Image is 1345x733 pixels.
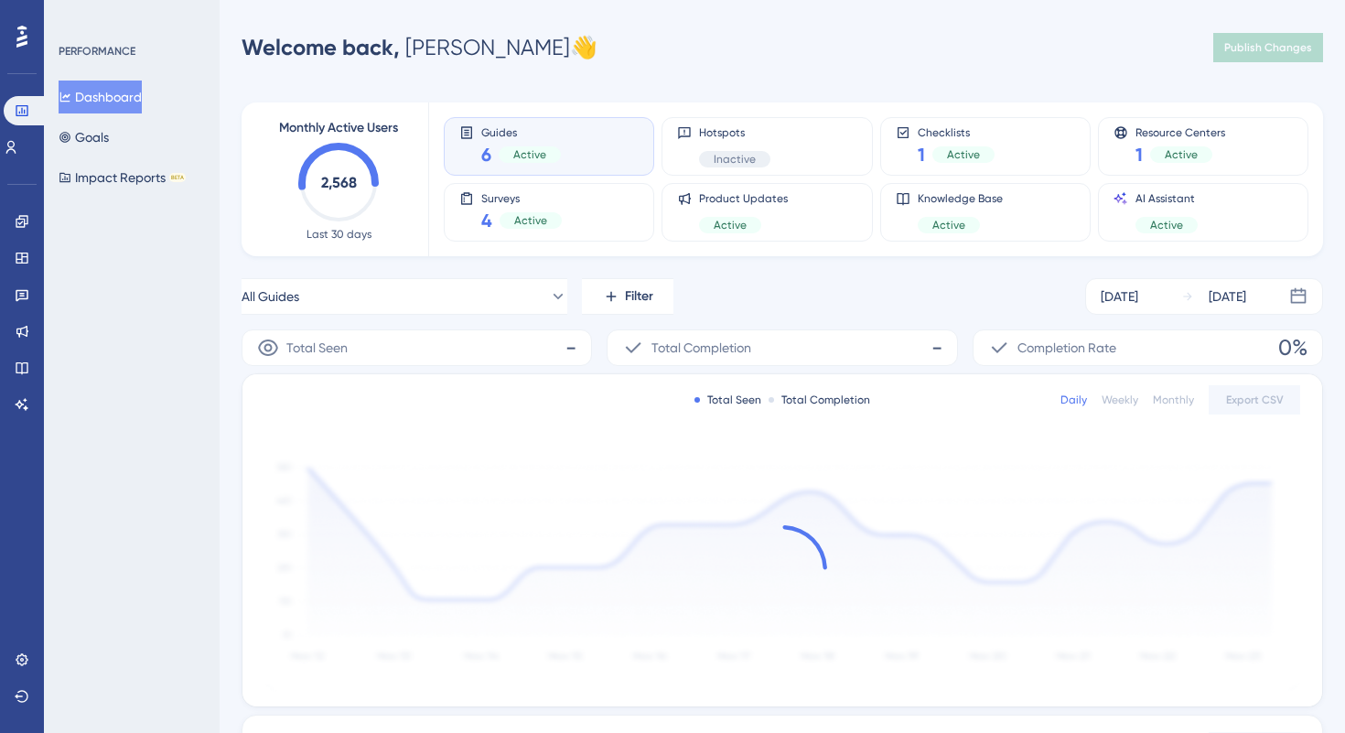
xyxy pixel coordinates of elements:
[1060,393,1087,407] div: Daily
[694,393,761,407] div: Total Seen
[1224,40,1312,55] span: Publish Changes
[947,147,980,162] span: Active
[59,81,142,113] button: Dashboard
[918,191,1003,206] span: Knowledge Base
[1209,286,1246,307] div: [DATE]
[279,117,398,139] span: Monthly Active Users
[1209,385,1300,415] button: Export CSV
[513,147,546,162] span: Active
[481,191,562,204] span: Surveys
[59,161,186,194] button: Impact ReportsBETA
[242,33,597,62] div: [PERSON_NAME] 👋
[481,208,492,233] span: 4
[59,44,135,59] div: PERFORMANCE
[514,213,547,228] span: Active
[481,142,491,167] span: 6
[59,121,109,154] button: Goals
[625,286,653,307] span: Filter
[565,333,576,362] span: -
[242,34,400,60] span: Welcome back,
[651,337,751,359] span: Total Completion
[699,191,788,206] span: Product Updates
[714,218,747,232] span: Active
[169,173,186,182] div: BETA
[321,174,357,191] text: 2,568
[1165,147,1198,162] span: Active
[242,278,567,315] button: All Guides
[1150,218,1183,232] span: Active
[307,227,371,242] span: Last 30 days
[582,278,673,315] button: Filter
[932,218,965,232] span: Active
[1135,142,1143,167] span: 1
[1102,393,1138,407] div: Weekly
[714,152,756,167] span: Inactive
[918,142,925,167] span: 1
[481,125,561,138] span: Guides
[918,125,995,138] span: Checklists
[1017,337,1116,359] span: Completion Rate
[286,337,348,359] span: Total Seen
[1135,125,1225,138] span: Resource Centers
[769,393,870,407] div: Total Completion
[1213,33,1323,62] button: Publish Changes
[699,125,770,140] span: Hotspots
[1135,191,1198,206] span: AI Assistant
[1278,333,1307,362] span: 0%
[1153,393,1194,407] div: Monthly
[242,286,299,307] span: All Guides
[1226,393,1284,407] span: Export CSV
[931,333,942,362] span: -
[1101,286,1138,307] div: [DATE]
